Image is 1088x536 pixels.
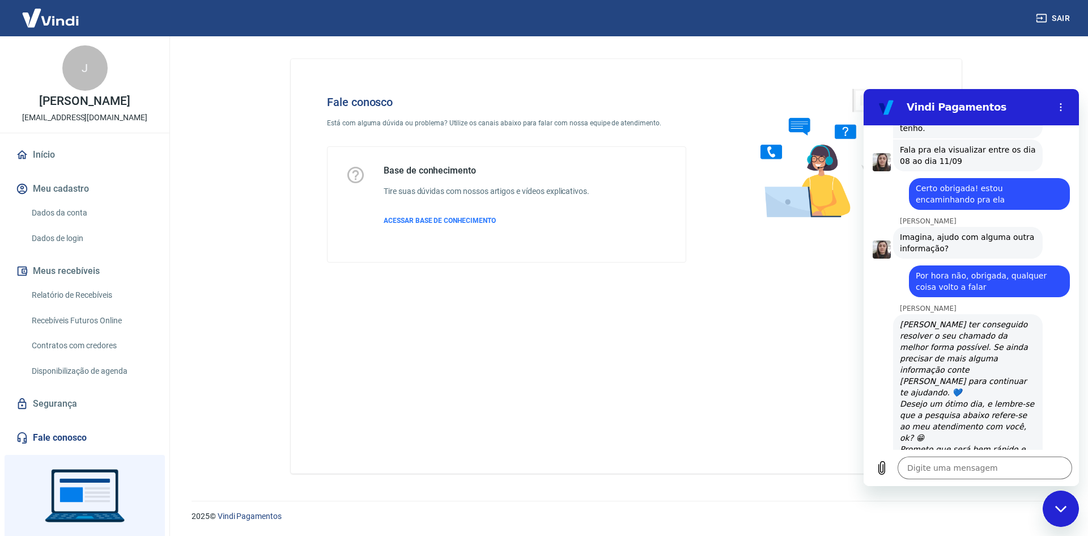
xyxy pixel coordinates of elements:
h5: Base de conhecimento [384,165,589,176]
h6: Tire suas dúvidas com nossos artigos e vídeos explicativos. [384,185,589,197]
a: Vindi Pagamentos [218,512,282,521]
a: Segurança [14,391,156,416]
a: Disponibilização de agenda [27,360,156,383]
a: Relatório de Recebíveis [27,284,156,307]
iframe: Janela de mensagens [864,89,1079,486]
a: Dados da conta [27,201,156,225]
button: Meus recebíveis [14,259,156,284]
p: [EMAIL_ADDRESS][DOMAIN_NAME] [22,112,147,124]
img: Vindi [14,1,87,35]
span: ACESSAR BASE DE CONHECIMENTO [384,217,496,225]
button: Meu cadastro [14,176,156,201]
button: Sair [1034,8,1074,29]
div: J [62,45,108,91]
p: [PERSON_NAME] [39,95,130,107]
p: 2025 © [192,510,1061,522]
a: ACESSAR BASE DE CONHECIMENTO [384,216,589,226]
p: Está com alguma dúvida ou problema? Utilize os canais abaixo para falar com nossa equipe de atend... [327,118,686,128]
iframe: Botão para abrir a janela de mensagens, conversa em andamento [1043,491,1079,527]
h4: Fale conosco [327,95,686,109]
a: Dados de login [27,227,156,250]
a: Fale conosco [14,425,156,450]
a: Início [14,142,156,167]
a: Contratos com credores [27,334,156,357]
img: Fale conosco [738,77,910,229]
a: Recebíveis Futuros Online [27,309,156,332]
